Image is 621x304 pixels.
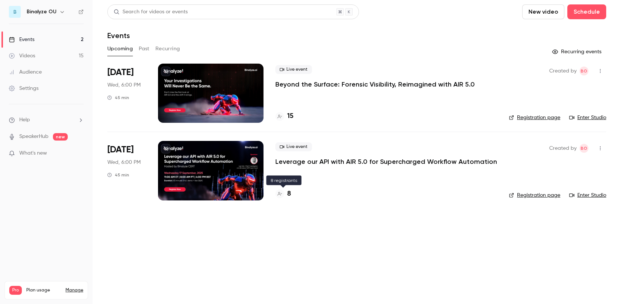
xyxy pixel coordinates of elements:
div: Sep 10 Wed, 5:00 PM (Europe/Sarajevo) [107,64,146,123]
span: Binalyze OU [580,144,588,153]
span: Wed, 6:00 PM [107,159,141,166]
span: Created by [549,67,577,75]
button: Recurring [155,43,180,55]
div: Audience [9,68,42,76]
h1: Events [107,31,130,40]
div: Settings [9,85,38,92]
span: Help [19,116,30,124]
span: Created by [549,144,577,153]
a: Manage [66,287,83,293]
button: Upcoming [107,43,133,55]
div: Sep 17 Wed, 5:00 PM (Europe/Sarajevo) [107,141,146,200]
span: Wed, 6:00 PM [107,81,141,89]
a: Enter Studio [569,192,606,199]
span: BO [581,144,587,153]
button: New video [522,4,564,19]
div: Videos [9,52,35,60]
button: Recurring events [549,46,606,58]
h6: Binalyze OU [27,8,56,16]
a: Enter Studio [569,114,606,121]
li: help-dropdown-opener [9,116,84,124]
span: Pro [9,286,22,295]
a: SpeakerHub [19,133,48,141]
button: Past [139,43,150,55]
span: Binalyze OU [580,67,588,75]
div: Events [9,36,34,43]
span: Live event [275,142,312,151]
h4: 8 [287,189,291,199]
div: 45 min [107,172,129,178]
a: 15 [275,111,293,121]
a: Registration page [509,192,560,199]
div: 45 min [107,95,129,101]
a: 8 [275,189,291,199]
div: Search for videos or events [114,8,188,16]
span: What's new [19,149,47,157]
span: B [13,8,17,16]
span: [DATE] [107,144,134,156]
span: BO [581,67,587,75]
button: Schedule [567,4,606,19]
span: new [53,133,68,141]
iframe: Noticeable Trigger [75,150,84,157]
span: Live event [275,65,312,74]
span: Plan usage [26,287,61,293]
h4: 15 [287,111,293,121]
a: Registration page [509,114,560,121]
a: Beyond the Surface: Forensic Visibility, Reimagined with AIR 5.0 [275,80,475,89]
a: Leverage our API with AIR 5.0 for Supercharged Workflow Automation [275,157,497,166]
span: [DATE] [107,67,134,78]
